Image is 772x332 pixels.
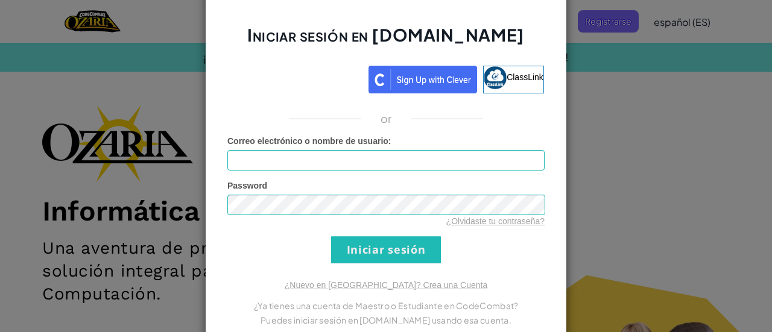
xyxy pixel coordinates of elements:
[227,298,545,313] p: ¿Ya tienes una cuenta de Maestro o Estudiante en CodeCombat?
[507,72,543,81] span: ClassLink
[227,313,545,327] p: Puedes iniciar sesión en [DOMAIN_NAME] usando esa cuenta.
[369,66,477,93] img: clever_sso_button@2x.png
[484,66,507,89] img: classlink-logo-small.png
[227,23,545,58] h2: Iniciar sesión en [DOMAIN_NAME]
[227,136,388,146] span: Correo electrónico o nombre de usuario
[227,135,391,147] label: :
[285,280,487,290] a: ¿Nuevo en [GEOGRAPHIC_DATA]? Crea una Cuenta
[227,181,267,190] span: Password
[381,111,392,126] p: or
[222,64,369,91] iframe: Botón Iniciar sesión con Google
[331,236,441,263] input: Iniciar sesión
[446,216,545,226] a: ¿Olvidaste tu contraseña?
